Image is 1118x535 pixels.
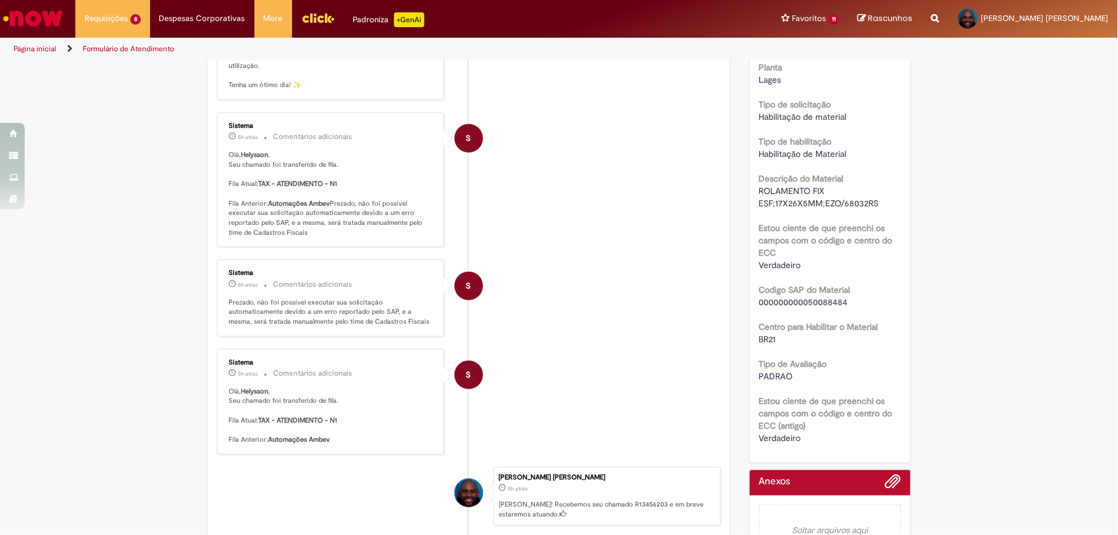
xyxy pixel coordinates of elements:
b: Tipo de Avaliação [759,358,827,369]
div: System [455,124,483,153]
span: 5h atrás [238,370,258,377]
div: Sistema [229,269,434,277]
div: System [455,361,483,389]
b: Tipo de habilitação [759,136,832,147]
span: Favoritos [792,12,826,25]
span: Despesas Corporativas [159,12,245,25]
b: Automações Ambev [268,199,330,208]
div: [PERSON_NAME] [PERSON_NAME] [499,474,714,481]
span: Habilitação de material [759,111,847,122]
b: Automações Ambev [268,435,330,444]
small: Comentários adicionais [273,132,352,142]
b: Helysson [241,387,268,396]
div: System [455,272,483,300]
b: TAX - ATENDIMENTO - N1 [258,179,337,188]
p: +GenAi [394,12,424,27]
time: 28/08/2025 09:31:57 [238,133,258,141]
span: 11 [828,14,839,25]
p: [PERSON_NAME]! Recebemos seu chamado R13456203 e em breve estaremos atuando. [499,500,714,519]
time: 28/08/2025 09:31:57 [238,281,258,289]
b: Estou ciente de que preenchi os campos com o código e centro do ECC (antigo) [759,395,893,431]
p: Prezado, não foi possível executar sua solicitação automaticamente devido a um erro reportado pel... [229,298,434,327]
button: Adicionar anexos [885,473,901,495]
span: 5h atrás [238,133,258,141]
a: Formulário de Atendimento [83,44,174,54]
time: 28/08/2025 09:31:57 [238,370,258,377]
a: Página inicial [14,44,56,54]
img: click_logo_yellow_360x200.png [301,9,335,27]
b: Helysson [241,150,268,159]
small: Comentários adicionais [273,279,352,290]
span: Verdadeiro [759,432,801,444]
span: Verdadeiro [759,259,801,271]
p: Olá, , Seu chamado foi transferido de fila. Fila Atual: Fila Anterior: Prezado, não foi possível ... [229,150,434,237]
span: Habilitação de Material [759,148,847,159]
a: Rascunhos [858,13,913,25]
span: BR21 [759,334,776,345]
b: Planta [759,62,783,73]
span: PADRAO [759,371,793,382]
div: Sistema [229,122,434,130]
p: Olá, , Seu chamado foi transferido de fila. Fila Atual: Fila Anterior: [229,387,434,445]
img: ServiceNow [1,6,65,31]
div: Padroniza [353,12,424,27]
div: Sistema [229,359,434,366]
b: Centro para Habilitar o Material [759,321,878,332]
b: Descrição do Material [759,173,844,184]
span: Lages [759,74,781,85]
span: 000000000050088484 [759,297,848,308]
ul: Trilhas de página [9,38,736,61]
small: Comentários adicionais [273,368,352,379]
span: S [466,360,471,390]
span: ROLAMENTO FIX ESF;17X26X5MM;EZO/68032RS [759,185,879,209]
div: Helysson Hamilton Geraldo do Nascimento [455,479,483,507]
span: 5h atrás [238,281,258,289]
b: TAX - ATENDIMENTO - N1 [258,416,337,425]
b: Tipo de solicitação [759,99,831,110]
b: Estou ciente de que preenchi os campos com o código e centro do ECC [759,222,893,258]
span: 5h atrás [508,485,528,492]
li: Helysson Hamilton Geraldo do Nascimento [217,467,721,526]
span: S [466,271,471,301]
span: S [466,124,471,153]
b: Codigo SAP do Material [759,284,851,295]
span: More [264,12,283,25]
span: [PERSON_NAME] [PERSON_NAME] [981,13,1109,23]
span: Rascunhos [868,12,913,24]
span: 8 [130,14,141,25]
span: Requisições [85,12,128,25]
h2: Anexos [759,476,791,487]
time: 28/08/2025 09:31:43 [508,485,528,492]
